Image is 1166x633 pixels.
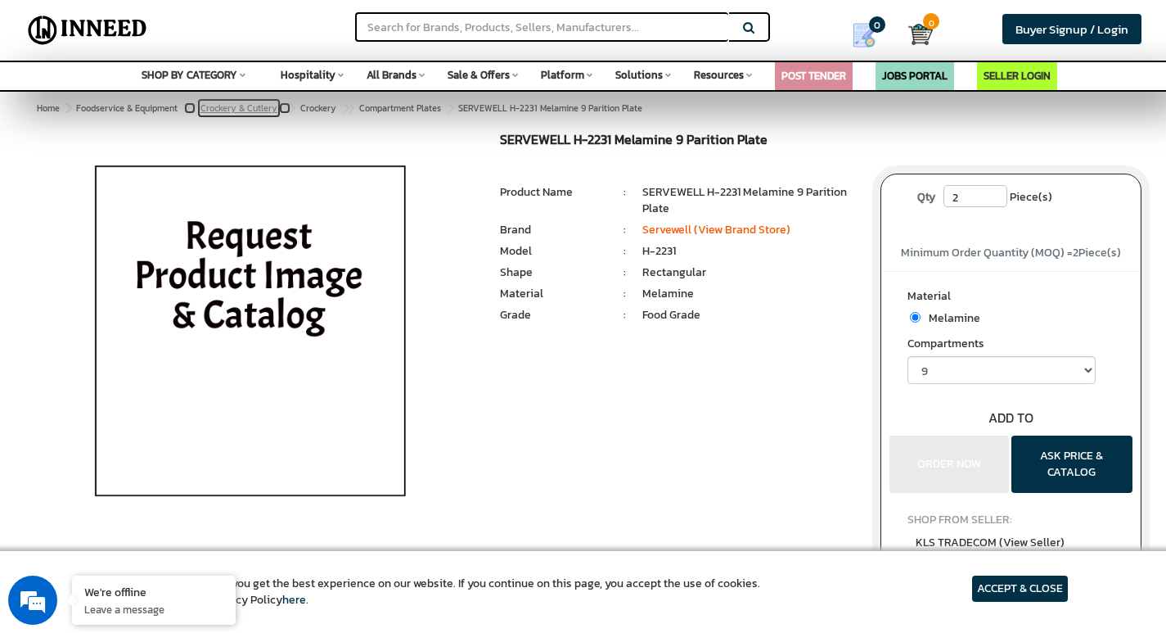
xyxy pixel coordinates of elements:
label: Qty [909,185,943,210]
li: Product Name [500,184,607,201]
a: Foodservice & Equipment [73,98,181,118]
li: Food Grade [642,307,856,323]
span: Sale & Offers [448,67,510,83]
span: > [183,98,191,118]
a: my Quotes 0 [832,16,908,54]
img: logo_Zg8I0qSkbAqR2WFHt3p6CTuqpyXMFPubPcD2OT02zFN43Cy9FUNNG3NEPhM_Q1qe_.png [28,98,69,107]
span: 0 [923,13,939,29]
textarea: Type your message and click 'Submit' [8,447,312,504]
li: : [607,286,643,302]
span: > [447,98,455,118]
li: SERVEWELL H-2231 Melamine 9 Parition Plate [642,184,856,217]
li: Melamine [642,286,856,302]
li: Shape [500,265,607,281]
p: Leave a message [84,602,223,617]
span: Crockery [300,102,336,115]
li: Brand [500,222,607,238]
span: SERVEWELL H-2231 Melamine 9 Parition Plate [73,102,642,115]
span: We are offline. Please leave us a message. [34,206,286,372]
span: Compartment Plates [359,102,441,115]
span: Crockery & Cutlery [200,102,277,115]
li: : [607,265,643,281]
li: Grade [500,307,607,323]
span: Minimum Order Quantity (MOQ) = Piece(s) [901,244,1121,261]
span: Hospitality [281,67,335,83]
span: Solutions [615,67,663,83]
span: Resources [694,67,744,83]
li: : [607,222,643,238]
span: > [65,102,70,115]
span: 0 [869,16,885,33]
span: Platform [541,67,584,83]
li: : [607,307,643,323]
div: Leave a message [85,92,275,113]
em: Submit [240,504,297,527]
span: > [342,98,350,118]
li: : [607,243,643,260]
img: SERVEWELL 9 PARTITION PLATE [59,133,441,542]
div: Minimize live chat window [268,8,308,47]
a: JOBS PORTAL [882,68,948,84]
a: POST TENDER [781,68,846,84]
span: Piece(s) [1010,185,1052,210]
a: Crockery & Cutlery [197,98,281,118]
h4: SHOP FROM SELLER: [907,513,1114,526]
a: Compartment Plates [356,98,444,118]
img: Cart [908,22,933,47]
span: All Brands [367,67,416,83]
li: : [607,184,643,201]
a: KLS TRADECOM (View Seller) [GEOGRAPHIC_DATA], [GEOGRAPHIC_DATA] Verified Seller [916,534,1106,596]
img: Show My Quotes [852,23,876,47]
div: We're offline [84,584,223,599]
a: Buyer Signup / Login [1002,14,1141,44]
em: Driven by SalesIQ [128,429,208,441]
li: H-2231 [642,243,856,260]
a: Cart 0 [908,16,920,52]
span: 2 [1073,244,1078,261]
a: Servewell (View Brand Store) [642,221,790,238]
a: Crockery [297,98,340,118]
span: SHOP BY CATEGORY [142,67,237,83]
img: salesiqlogo_leal7QplfZFryJ6FIlVepeu7OftD7mt8q6exU6-34PB8prfIgodN67KcxXM9Y7JQ_.png [113,430,124,440]
article: We use cookies to ensure you get the best experience on our website. If you continue on this page... [98,576,760,608]
label: Compartments [907,336,1114,356]
span: Melamine [921,310,980,327]
span: Buyer Signup / Login [1015,20,1128,38]
a: Home [34,98,63,118]
span: KLS TRADECOM [916,534,1065,551]
li: Model [500,243,607,260]
li: Rectangular [642,265,856,281]
img: Inneed.Market [22,10,153,51]
li: Material [500,286,607,302]
article: ACCEPT & CLOSE [972,576,1068,602]
div: ADD TO [881,409,1141,427]
button: ASK PRICE & CATALOG [1011,436,1132,493]
a: SELLER LOGIN [984,68,1051,84]
h1: SERVEWELL H-2231 Melamine 9 Parition Plate [500,133,856,151]
input: Search for Brands, Products, Sellers, Manufacturers... [355,12,728,42]
span: > [283,98,291,118]
a: here [282,591,306,608]
span: Foodservice & Equipment [76,102,178,115]
label: Material [907,288,1114,309]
